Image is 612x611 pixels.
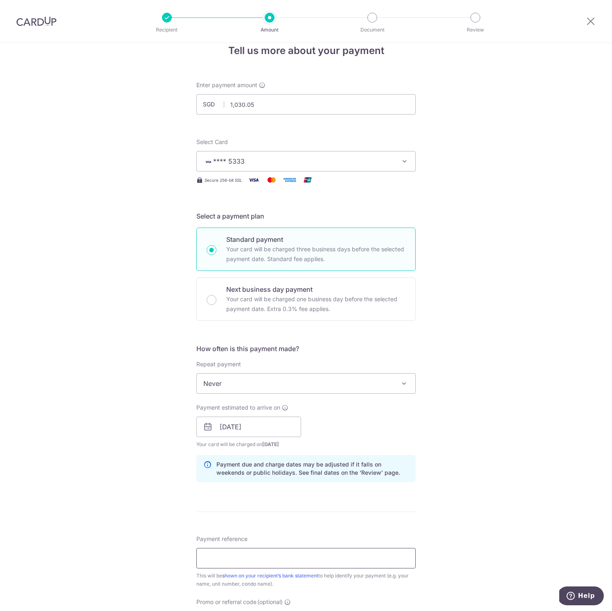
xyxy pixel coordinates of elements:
span: Enter payment amount [196,81,257,89]
h5: Select a payment plan [196,211,416,221]
h5: How often is this payment made? [196,344,416,354]
div: This will be to help identify your payment (e.g. your name, unit number, condo name). [196,572,416,588]
a: shown on your recipient’s bank statement [222,573,318,579]
input: 0.00 [196,94,416,115]
span: Payment reference [196,535,248,543]
img: VISA [203,159,213,165]
iframe: Opens a widget where you can find more information [559,586,604,607]
input: DD / MM / YYYY [196,417,301,437]
img: Union Pay [299,175,316,185]
span: Secure 256-bit SSL [205,177,242,183]
p: Amount [239,26,300,34]
span: Your card will be charged on [196,440,301,449]
span: translation missing: en.payables.payment_networks.credit_card.summary.labels.select_card [196,138,228,145]
span: Never [196,373,416,394]
img: CardUp [16,16,56,26]
h4: Tell us more about your payment [196,43,416,58]
p: Standard payment [226,234,405,244]
label: Repeat payment [196,360,241,368]
p: Document [342,26,403,34]
p: Your card will be charged three business days before the selected payment date. Standard fee appl... [226,244,405,264]
span: Payment estimated to arrive on [196,404,280,412]
span: Promo or referral code [196,598,256,606]
span: (optional) [257,598,283,606]
span: SGD [203,100,224,108]
img: Mastercard [263,175,280,185]
p: Review [445,26,506,34]
span: [DATE] [262,441,279,447]
p: Your card will be charged one business day before the selected payment date. Extra 0.3% fee applies. [226,294,405,314]
span: Never [197,374,415,393]
p: Next business day payment [226,284,405,294]
img: Visa [245,175,262,185]
p: Recipient [137,26,197,34]
img: American Express [281,175,298,185]
p: Payment due and charge dates may be adjusted if it falls on weekends or public holidays. See fina... [216,460,409,477]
